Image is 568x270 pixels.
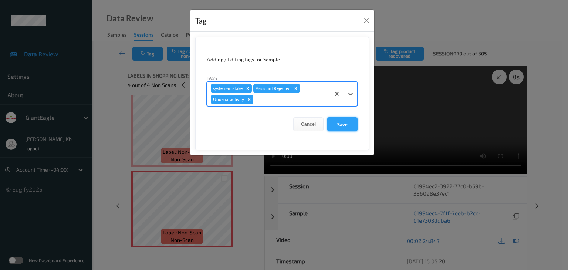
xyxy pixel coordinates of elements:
button: Cancel [293,117,324,131]
button: Close [361,15,372,26]
div: Adding / Editing tags for Sample [207,56,358,63]
div: Remove Assistant Rejected [292,84,300,93]
button: Save [327,117,358,131]
div: Tag [195,15,207,27]
div: Unusual activity [211,95,245,104]
div: Remove Unusual activity [245,95,253,104]
div: Assistant Rejected [253,84,292,93]
div: system-mistake [211,84,244,93]
label: Tags [207,75,217,81]
div: Remove system-mistake [244,84,252,93]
